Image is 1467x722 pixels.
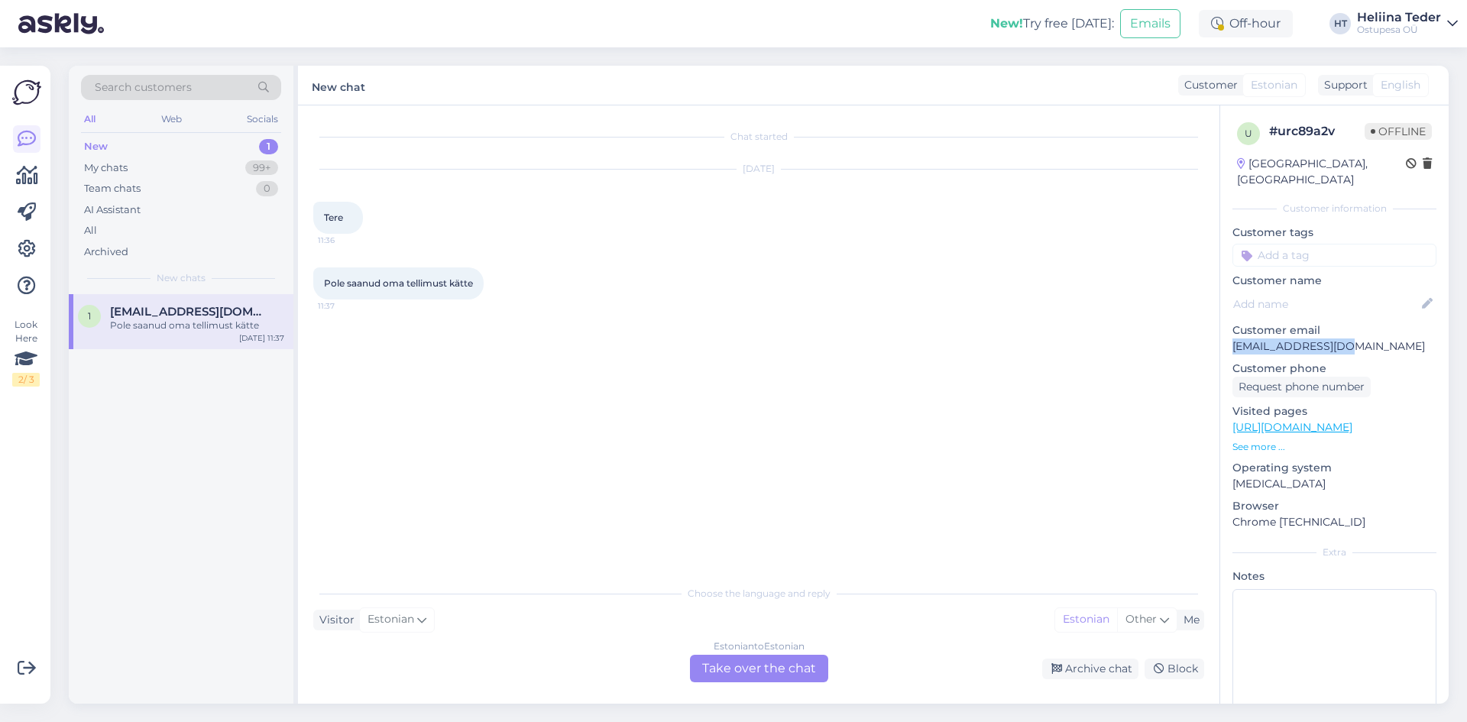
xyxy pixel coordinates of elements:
[1145,659,1204,679] div: Block
[244,109,281,129] div: Socials
[312,75,365,96] label: New chat
[1232,420,1352,434] a: [URL][DOMAIN_NAME]
[1381,77,1420,93] span: English
[259,139,278,154] div: 1
[239,332,284,344] div: [DATE] 11:37
[1178,77,1238,93] div: Customer
[1365,123,1432,140] span: Offline
[110,319,284,332] div: Pole saanud oma tellimust kätte
[1357,11,1441,24] div: Heliina Teder
[88,310,91,322] span: 1
[313,162,1204,176] div: [DATE]
[1232,322,1436,338] p: Customer email
[1232,476,1436,492] p: [MEDICAL_DATA]
[1357,24,1441,36] div: Ostupesa OÜ
[313,612,355,628] div: Visitor
[84,160,128,176] div: My chats
[990,16,1023,31] b: New!
[84,181,141,196] div: Team chats
[1232,514,1436,530] p: Chrome [TECHNICAL_ID]
[318,235,375,246] span: 11:36
[1177,612,1200,628] div: Me
[81,109,99,129] div: All
[1232,225,1436,241] p: Customer tags
[1232,361,1436,377] p: Customer phone
[1233,296,1419,312] input: Add name
[84,202,141,218] div: AI Assistant
[1251,77,1297,93] span: Estonian
[1329,13,1351,34] div: HT
[1232,403,1436,419] p: Visited pages
[1245,128,1252,139] span: u
[256,181,278,196] div: 0
[110,305,269,319] span: 17katlin@gmail.com
[1237,156,1406,188] div: [GEOGRAPHIC_DATA], [GEOGRAPHIC_DATA]
[313,130,1204,144] div: Chat started
[245,160,278,176] div: 99+
[1120,9,1180,38] button: Emails
[1269,122,1365,141] div: # urc89a2v
[1232,244,1436,267] input: Add a tag
[1232,498,1436,514] p: Browser
[313,587,1204,601] div: Choose the language and reply
[324,277,473,289] span: Pole saanud oma tellimust kätte
[95,79,192,96] span: Search customers
[324,212,343,223] span: Tere
[84,244,128,260] div: Archived
[12,318,40,387] div: Look Here
[1357,11,1458,36] a: Heliina TederOstupesa OÜ
[158,109,185,129] div: Web
[714,639,805,653] div: Estonian to Estonian
[1232,568,1436,584] p: Notes
[84,223,97,238] div: All
[690,655,828,682] div: Take over the chat
[990,15,1114,33] div: Try free [DATE]:
[12,373,40,387] div: 2 / 3
[1232,377,1371,397] div: Request phone number
[1232,546,1436,559] div: Extra
[84,139,108,154] div: New
[368,611,414,628] span: Estonian
[1055,608,1117,631] div: Estonian
[157,271,206,285] span: New chats
[1232,440,1436,454] p: See more ...
[1199,10,1293,37] div: Off-hour
[1125,612,1157,626] span: Other
[318,300,375,312] span: 11:37
[12,78,41,107] img: Askly Logo
[1042,659,1138,679] div: Archive chat
[1318,77,1368,93] div: Support
[1232,273,1436,289] p: Customer name
[1232,338,1436,355] p: [EMAIL_ADDRESS][DOMAIN_NAME]
[1232,202,1436,215] div: Customer information
[1232,460,1436,476] p: Operating system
